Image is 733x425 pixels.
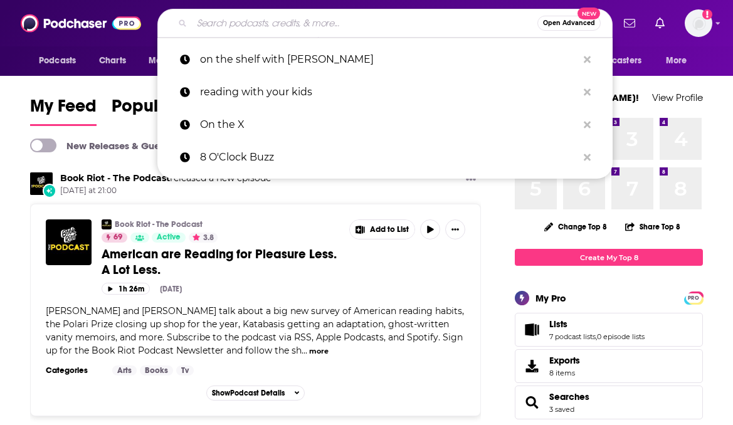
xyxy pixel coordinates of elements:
a: Lists [519,321,544,338]
h3: released a new episode [60,172,271,184]
span: Monitoring [149,52,193,70]
a: 8 O'Clock Buzz [157,141,613,174]
a: Book Riot - The Podcast [60,172,170,184]
a: American are Reading for Pleasure Less. A Lot Less. [102,246,340,278]
a: Exports [515,349,703,383]
span: Lists [549,318,567,330]
a: PRO [686,293,701,302]
span: My Feed [30,95,97,124]
a: 7 podcast lists [549,332,596,341]
button: 3.8 [189,233,218,243]
img: Podchaser - Follow, Share and Rate Podcasts [21,11,141,35]
span: More [666,52,687,70]
a: Charts [91,49,134,73]
div: [DATE] [160,285,182,293]
svg: Add a profile image [702,9,712,19]
a: Searches [549,391,589,402]
p: reading with your kids [200,76,577,108]
div: Search podcasts, credits, & more... [157,9,613,38]
div: New Episode [43,184,56,197]
button: Show More Button [461,172,481,188]
a: My Feed [30,95,97,126]
button: 1h 26m [102,283,150,295]
a: Popular Feed [112,95,218,126]
span: 8 items [549,369,580,377]
button: more [309,346,329,357]
a: 69 [102,233,127,243]
span: Logged in as kkneafsey [685,9,712,37]
a: Lists [549,318,645,330]
a: On the X [157,108,613,141]
a: 3 saved [549,405,574,414]
a: Tv [176,365,194,375]
button: open menu [140,49,209,73]
a: on the shelf with [PERSON_NAME] [157,43,613,76]
p: On the X [200,108,577,141]
span: Show Podcast Details [212,389,285,397]
a: Book Riot - The Podcast [115,219,203,229]
h3: Categories [46,365,102,375]
span: Add to List [370,225,409,234]
button: Share Top 8 [625,214,681,239]
button: open menu [30,49,92,73]
div: My Pro [535,292,566,304]
img: Book Riot - The Podcast [30,172,53,195]
button: Change Top 8 [537,219,614,234]
p: 8 O'Clock Buzz [200,141,577,174]
a: Arts [112,365,137,375]
span: [PERSON_NAME] and [PERSON_NAME] talk about a big new survey of American reading habits, the Polar... [46,305,464,356]
a: Create My Top 8 [515,249,703,266]
span: PRO [686,293,701,303]
span: [DATE] at 21:00 [60,186,271,196]
span: Exports [549,355,580,366]
span: New [577,8,600,19]
a: Books [140,365,173,375]
button: Show More Button [445,219,465,239]
span: , [596,332,597,341]
input: Search podcasts, credits, & more... [192,13,537,33]
span: Active [157,231,181,244]
span: Charts [99,52,126,70]
button: open menu [573,49,660,73]
a: View Profile [652,92,703,103]
a: New Releases & Guests Only [30,139,195,152]
button: ShowPodcast Details [206,386,305,401]
img: Book Riot - The Podcast [102,219,112,229]
a: Show notifications dropdown [619,13,640,34]
span: Lists [515,313,703,347]
span: ... [302,345,307,356]
button: Show profile menu [685,9,712,37]
span: American are Reading for Pleasure Less. A Lot Less. [102,246,337,278]
button: open menu [657,49,703,73]
a: 0 episode lists [597,332,645,341]
button: Show More Button [350,220,415,239]
span: Podcasts [39,52,76,70]
span: Searches [515,386,703,419]
span: Popular Feed [112,95,218,124]
img: American are Reading for Pleasure Less. A Lot Less. [46,219,92,265]
a: reading with your kids [157,76,613,108]
span: Exports [519,357,544,375]
span: Open Advanced [543,20,595,26]
span: 69 [113,231,122,244]
a: Active [152,233,186,243]
img: User Profile [685,9,712,37]
p: on the shelf with honora quinn [200,43,577,76]
a: Searches [519,394,544,411]
a: Show notifications dropdown [650,13,670,34]
button: Open AdvancedNew [537,16,601,31]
